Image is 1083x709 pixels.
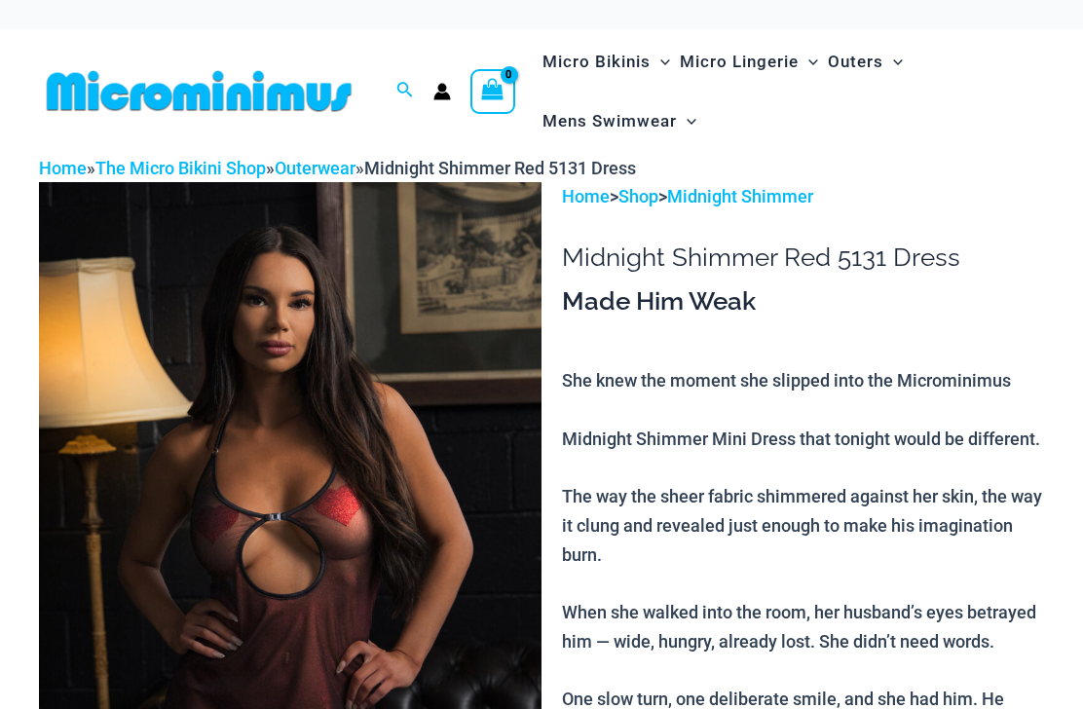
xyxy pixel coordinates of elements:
a: Mens SwimwearMenu ToggleMenu Toggle [538,92,701,151]
a: OutersMenu ToggleMenu Toggle [823,32,908,92]
p: > > [562,182,1044,211]
span: Mens Swimwear [542,96,677,146]
span: Menu Toggle [677,96,696,146]
a: Outerwear [275,158,355,178]
span: » » » [39,158,636,178]
a: Home [39,158,87,178]
a: Micro LingerieMenu ToggleMenu Toggle [675,32,823,92]
nav: Site Navigation [535,29,1044,154]
span: Micro Lingerie [680,37,799,87]
span: Menu Toggle [651,37,670,87]
span: Midnight Shimmer Red 5131 Dress [364,158,636,178]
h1: Midnight Shimmer Red 5131 Dress [562,243,1044,273]
span: Micro Bikinis [542,37,651,87]
span: Outers [828,37,883,87]
a: Micro BikinisMenu ToggleMenu Toggle [538,32,675,92]
img: MM SHOP LOGO FLAT [39,69,359,113]
span: Menu Toggle [883,37,903,87]
a: Search icon link [396,79,414,103]
h3: Made Him Weak [562,285,1044,318]
a: Shop [618,186,658,206]
a: Midnight Shimmer [667,186,813,206]
a: Home [562,186,610,206]
a: The Micro Bikini Shop [95,158,266,178]
a: View Shopping Cart, empty [470,69,515,114]
span: Menu Toggle [799,37,818,87]
a: Account icon link [433,83,451,100]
